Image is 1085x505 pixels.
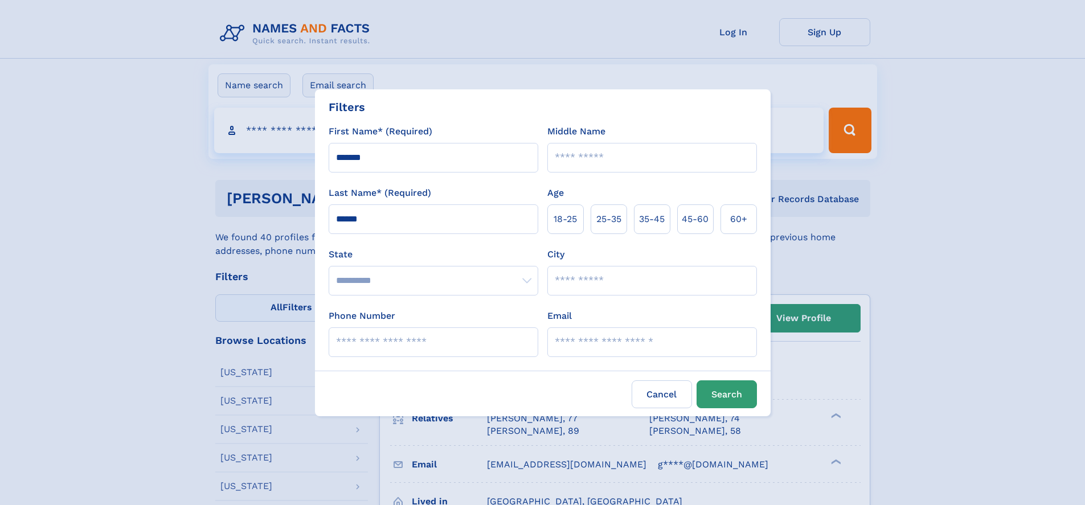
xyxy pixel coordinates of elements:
label: Age [547,186,564,200]
div: Filters [329,98,365,116]
label: First Name* (Required) [329,125,432,138]
label: Email [547,309,572,323]
label: State [329,248,538,261]
span: 45‑60 [682,212,709,226]
label: Middle Name [547,125,605,138]
label: Phone Number [329,309,395,323]
span: 18‑25 [554,212,577,226]
span: 35‑45 [639,212,665,226]
label: Last Name* (Required) [329,186,431,200]
button: Search [697,380,757,408]
span: 25‑35 [596,212,621,226]
label: City [547,248,564,261]
label: Cancel [632,380,692,408]
span: 60+ [730,212,747,226]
